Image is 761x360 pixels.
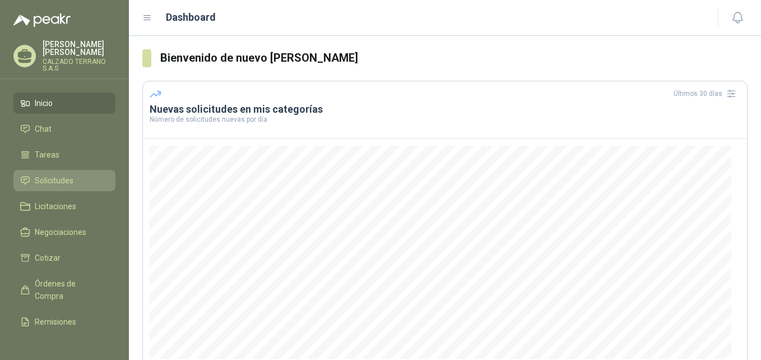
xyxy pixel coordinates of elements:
a: Remisiones [13,311,115,333]
span: Licitaciones [35,200,76,213]
div: Últimos 30 días [674,85,740,103]
a: Chat [13,118,115,140]
span: Solicitudes [35,174,73,187]
h1: Dashboard [166,10,216,25]
a: Solicitudes [13,170,115,191]
span: Negociaciones [35,226,86,238]
span: Inicio [35,97,53,109]
span: Órdenes de Compra [35,278,105,302]
a: Inicio [13,93,115,114]
a: Órdenes de Compra [13,273,115,307]
a: Cotizar [13,247,115,269]
span: Cotizar [35,252,61,264]
a: Licitaciones [13,196,115,217]
img: Logo peakr [13,13,71,27]
a: Negociaciones [13,221,115,243]
h3: Bienvenido de nuevo [PERSON_NAME] [160,49,748,67]
h3: Nuevas solicitudes en mis categorías [150,103,740,116]
span: Remisiones [35,316,76,328]
p: Número de solicitudes nuevas por día [150,116,740,123]
p: CALZADO TERRANO S.A.S [43,58,115,72]
p: [PERSON_NAME] [PERSON_NAME] [43,40,115,56]
span: Tareas [35,149,59,161]
a: Tareas [13,144,115,165]
span: Chat [35,123,52,135]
